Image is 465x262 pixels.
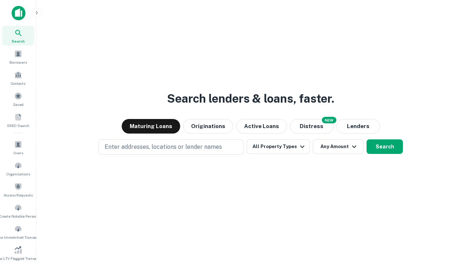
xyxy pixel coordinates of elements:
span: Search [12,38,25,44]
a: Search [2,26,34,45]
button: Search [367,139,403,154]
span: Users [13,150,23,156]
span: Saved [13,102,24,107]
a: SREO Search [2,110,34,130]
span: Organizations [7,171,30,177]
a: Organizations [2,159,34,178]
img: capitalize-icon.png [12,6,25,20]
span: Borrowers [9,59,27,65]
button: Lenders [336,119,380,134]
a: Saved [2,89,34,109]
a: Users [2,138,34,157]
a: Create Notable Person [2,201,34,221]
h3: Search lenders & loans, faster. [167,90,334,107]
button: Originations [183,119,233,134]
button: Any Amount [313,139,364,154]
button: Active Loans [236,119,287,134]
a: Borrowers [2,47,34,67]
a: Review Unmatched Transactions [2,222,34,242]
button: Maturing Loans [122,119,180,134]
a: Contacts [2,68,34,88]
div: NEW [322,117,336,123]
p: Enter addresses, locations or lender names [105,143,222,151]
button: Search distressed loans with lien and other non-mortgage details. [290,119,333,134]
a: Access Requests [2,180,34,199]
span: Contacts [11,80,25,86]
button: All Property Types [247,139,310,154]
span: Access Requests [4,192,33,198]
iframe: Chat Widget [429,204,465,239]
button: Enter addresses, locations or lender names [98,139,244,155]
span: SREO Search [7,123,29,128]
